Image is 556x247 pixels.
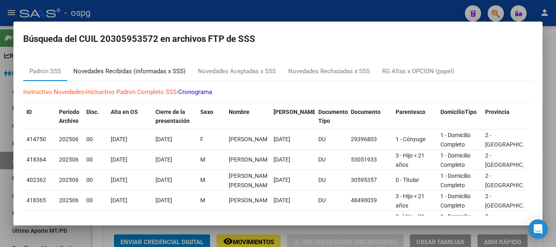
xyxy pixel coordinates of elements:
span: 1 - Cónyuge [396,136,425,142]
div: Open Intercom Messenger [528,219,548,239]
span: M [200,156,205,163]
datatable-header-cell: Documento Tipo [315,103,348,130]
div: DU [318,196,344,205]
span: 1 - Domicilio Completo [440,132,471,148]
span: 414750 [26,136,46,142]
div: Novedades Rechazadas x SSS [288,67,370,76]
datatable-header-cell: Disc. [83,103,107,130]
div: RG Altas x OPCION (papel) [382,67,454,76]
span: 2 - [GEOGRAPHIC_DATA] [485,152,540,168]
h2: Búsqueda del CUIL 20305953572 en archivos FTP de SSS [23,31,533,47]
span: 202506 [59,156,79,163]
span: 418365 [26,197,46,203]
span: 3 - Hijo < 21 años [396,152,425,168]
span: [DATE] [274,136,290,142]
datatable-header-cell: ID [23,103,56,130]
span: RODRIGUEZ LILIANA SOLEDAD [229,136,272,142]
span: 202506 [59,177,79,183]
span: M [200,177,205,183]
datatable-header-cell: Documento [348,103,392,130]
span: 202506 [59,197,79,203]
span: PRIOLO EMILIANO EZEQUIEL [229,197,272,203]
a: Instructivo Padron Completo SSS [86,88,177,96]
span: Provincia [485,109,510,115]
div: DU [318,155,344,164]
a: Cronograma [178,88,212,96]
div: 48490039 [351,196,389,205]
span: 2 - [GEOGRAPHIC_DATA] [485,213,540,229]
span: PRIOLO JONATHAN EXEQUIEL [229,173,272,188]
span: Cierre de la presentación [155,109,190,125]
span: Disc. [86,109,99,115]
div: Novedades Recibidas (informadas x SSS) [73,67,186,76]
span: Documento Tipo [318,109,348,125]
datatable-header-cell: Cierre de la presentación [152,103,197,130]
span: 1 - Domicilio Completo [440,173,471,188]
span: [DATE] [274,197,290,203]
span: 2 - [GEOGRAPHIC_DATA] [485,193,540,209]
span: [DATE] [111,197,127,203]
datatable-header-cell: Período Archivo [56,103,83,130]
datatable-header-cell: Provincia [482,103,527,130]
span: [DATE] [155,156,172,163]
span: 2 - [GEOGRAPHIC_DATA] [485,132,540,148]
span: 3 - Hijo < 21 años [396,193,425,209]
div: Novedades Aceptadas x SSS [198,67,276,76]
span: 2 - [GEOGRAPHIC_DATA] [485,173,540,188]
span: DomicilioTipo [440,109,477,115]
datatable-header-cell: Parentesco [392,103,437,130]
a: Instructivo Novedades [23,88,84,96]
div: 00 [86,196,104,205]
span: Alta en OS [111,109,138,115]
span: 402362 [26,177,46,183]
div: DU [318,175,344,185]
span: 1 - Domicilio Completo [440,213,471,229]
span: F [200,136,204,142]
div: 53051933 [351,155,389,164]
span: Documento [351,109,381,115]
span: [DATE] [155,197,172,203]
span: [DATE] [111,177,127,183]
span: 1 - Domicilio Completo [440,193,471,209]
span: M [200,197,205,203]
span: [DATE] [155,177,172,183]
div: 30595357 [351,175,389,185]
datatable-header-cell: DomicilioTipo [437,103,482,130]
span: Período Archivo [59,109,79,125]
p: - - [23,87,533,97]
datatable-header-cell: Alta en OS [107,103,152,130]
span: Sexo [200,109,213,115]
span: Parentesco [396,109,425,115]
span: [DATE] [111,156,127,163]
datatable-header-cell: Sexo [197,103,225,130]
span: ID [26,109,32,115]
div: 00 [86,135,104,144]
span: 1 - Domicilio Completo [440,152,471,168]
datatable-header-cell: Fecha Nac. [270,103,315,130]
div: DU [318,135,344,144]
span: PRIOLO JEREMIAS NATANAEL [229,156,272,163]
span: [DATE] [274,177,290,183]
div: 00 [86,175,104,185]
div: 00 [86,155,104,164]
span: [DATE] [155,136,172,142]
span: [PERSON_NAME]. [274,109,319,115]
span: [DATE] [274,156,290,163]
div: Padrón SSS [29,67,61,76]
span: 202506 [59,136,79,142]
div: 29396803 [351,135,389,144]
span: Nombre [229,109,250,115]
span: 418364 [26,156,46,163]
span: 0 - Titular [396,177,419,183]
span: [DATE] [111,136,127,142]
datatable-header-cell: Nombre [225,103,270,130]
span: 3 - Hijo < 21 años [396,213,425,229]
